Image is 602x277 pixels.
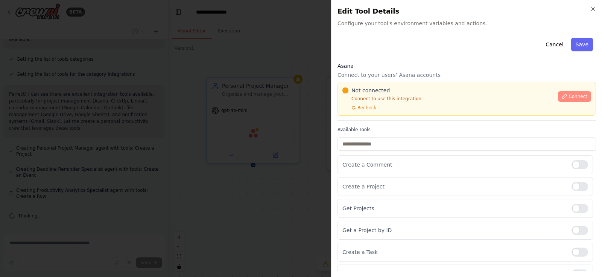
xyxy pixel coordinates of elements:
[337,127,596,133] label: Available Tools
[569,93,587,99] span: Connect
[342,183,566,190] p: Create a Project
[337,62,596,70] h3: Asana
[571,38,593,51] button: Save
[342,161,566,168] p: Create a Comment
[337,20,596,27] span: Configure your tool's environment variables and actions.
[541,38,568,51] button: Cancel
[342,205,566,212] p: Get Projects
[337,6,596,17] h2: Edit Tool Details
[351,87,390,94] span: Not connected
[342,96,553,102] p: Connect to use this integration
[342,105,376,111] button: Recheck
[337,71,596,79] p: Connect to your users’ Asana accounts
[342,248,566,256] p: Create a Task
[558,91,591,102] button: Connect
[342,226,566,234] p: Get a Project by ID
[357,105,376,111] span: Recheck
